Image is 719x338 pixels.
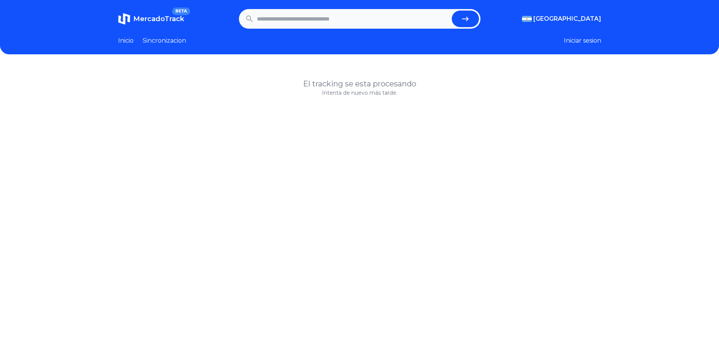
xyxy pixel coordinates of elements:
button: [GEOGRAPHIC_DATA] [522,14,601,23]
button: Iniciar sesion [564,36,601,45]
a: Sincronizacion [143,36,186,45]
p: Intenta de nuevo más tarde. [118,89,601,97]
img: Argentina [522,16,532,22]
a: MercadoTrackBETA [118,13,184,25]
a: Inicio [118,36,134,45]
h1: El tracking se esta procesando [118,78,601,89]
span: MercadoTrack [133,15,184,23]
span: [GEOGRAPHIC_DATA] [533,14,601,23]
img: MercadoTrack [118,13,130,25]
span: BETA [172,8,190,15]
